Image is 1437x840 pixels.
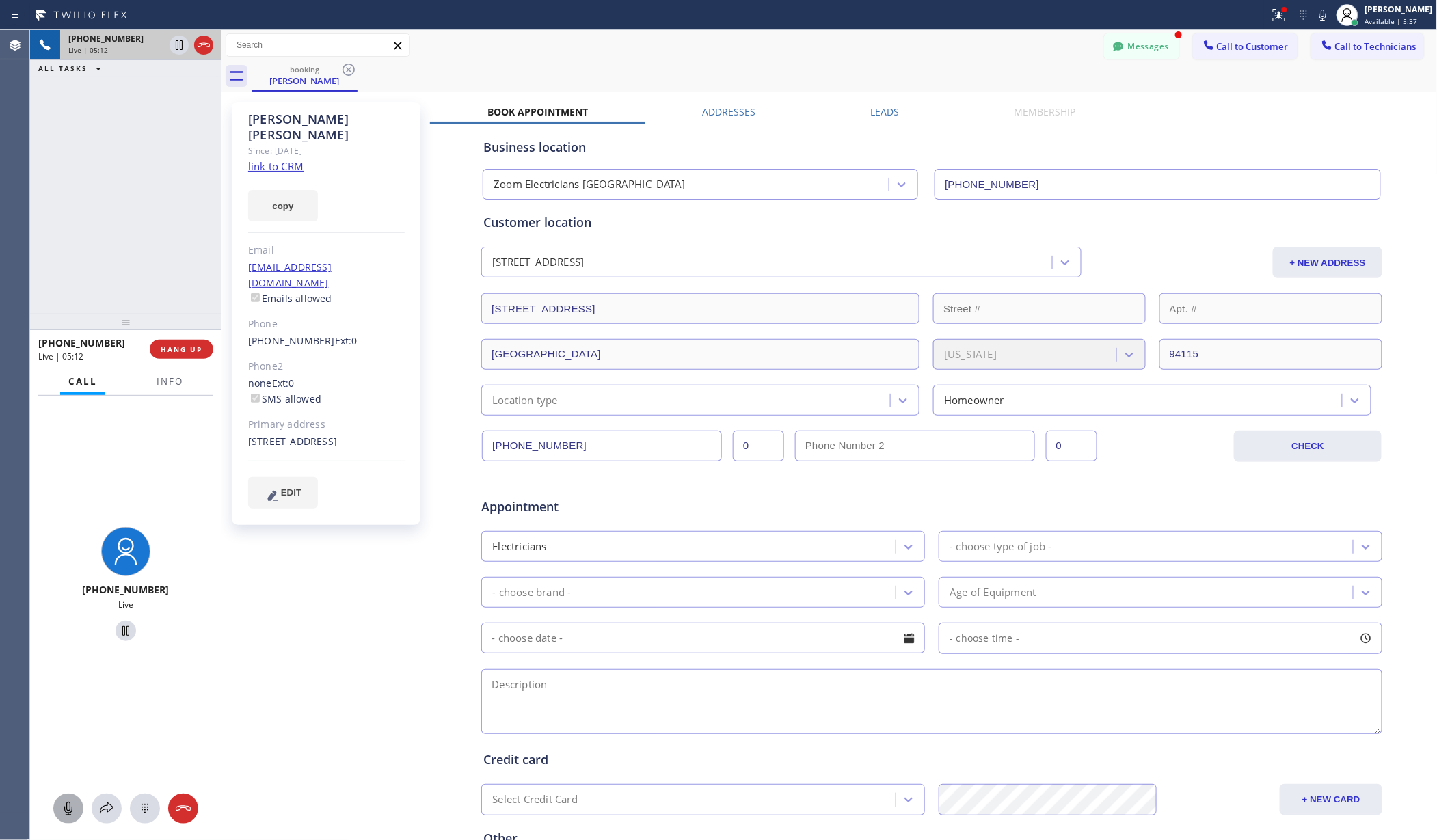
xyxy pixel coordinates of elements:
[253,74,356,87] div: [PERSON_NAME]
[83,583,170,596] span: [PHONE_NUMBER]
[492,792,578,808] div: Select Credit Card
[950,632,1019,645] span: - choose time -
[157,375,183,388] span: Info
[38,64,88,73] span: ALL TASKS
[248,260,332,289] a: [EMAIL_ADDRESS][DOMAIN_NAME]
[1365,3,1433,15] div: [PERSON_NAME]
[248,434,405,450] div: [STREET_ADDRESS]
[30,60,115,77] button: ALL TASKS
[482,431,722,461] input: Phone Number
[733,431,784,461] input: Ext.
[253,64,356,74] div: booking
[487,105,588,118] label: Book Appointment
[1217,40,1289,53] span: Call to Customer
[703,105,756,118] label: Addresses
[481,498,780,516] span: Appointment
[248,243,405,258] div: Email
[248,334,335,347] a: [PHONE_NUMBER]
[248,477,318,509] button: EDIT
[248,392,321,405] label: SMS allowed
[935,169,1381,200] input: Phone Number
[335,334,358,347] span: Ext: 0
[1159,293,1383,324] input: Apt. #
[248,159,304,173] a: link to CRM
[281,487,301,498] span: EDIT
[1014,105,1075,118] label: Membership
[1335,40,1416,53] span: Call to Technicians
[168,794,198,824] button: Hang up
[92,794,122,824] button: Open directory
[1193,33,1298,59] button: Call to Customer
[1046,431,1097,461] input: Ext. 2
[251,394,260,403] input: SMS allowed
[248,316,405,332] div: Phone
[130,794,160,824] button: Open dialpad
[248,111,405,143] div: [PERSON_NAME] [PERSON_NAME]
[1365,16,1418,26] span: Available | 5:37
[481,623,925,653] input: - choose date -
[38,351,83,362] span: Live | 05:12
[248,292,332,305] label: Emails allowed
[950,584,1036,600] div: Age of Equipment
[795,431,1035,461] input: Phone Number 2
[870,105,899,118] label: Leads
[194,36,213,55] button: Hang up
[483,138,1380,157] div: Business location
[481,293,919,324] input: Address
[1234,431,1382,462] button: CHECK
[1280,784,1382,815] button: + NEW CARD
[116,621,136,641] button: Hold Customer
[60,368,105,395] button: Call
[483,213,1380,232] div: Customer location
[170,36,189,55] button: Hold Customer
[483,750,1380,769] div: Credit card
[118,599,133,610] span: Live
[253,61,356,90] div: Fernando Oliveira
[53,794,83,824] button: Mute
[68,33,144,44] span: [PHONE_NUMBER]
[492,584,571,600] div: - choose brand -
[492,255,584,271] div: [STREET_ADDRESS]
[1159,339,1383,370] input: ZIP
[944,392,1004,408] div: Homeowner
[148,368,191,395] button: Info
[251,293,260,302] input: Emails allowed
[68,375,97,388] span: Call
[248,143,405,159] div: Since: [DATE]
[226,34,409,56] input: Search
[248,190,318,221] button: copy
[950,539,1051,554] div: - choose type of job -
[1104,33,1179,59] button: Messages
[248,417,405,433] div: Primary address
[248,376,405,407] div: none
[150,340,213,359] button: HANG UP
[492,539,546,554] div: Electricians
[1311,33,1424,59] button: Call to Technicians
[38,336,125,349] span: [PHONE_NUMBER]
[68,45,108,55] span: Live | 05:12
[248,359,405,375] div: Phone2
[161,344,202,354] span: HANG UP
[1273,247,1382,278] button: + NEW ADDRESS
[933,293,1146,324] input: Street #
[481,339,919,370] input: City
[494,177,685,193] div: Zoom Electricians [GEOGRAPHIC_DATA]
[272,377,295,390] span: Ext: 0
[1313,5,1332,25] button: Mute
[492,392,558,408] div: Location type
